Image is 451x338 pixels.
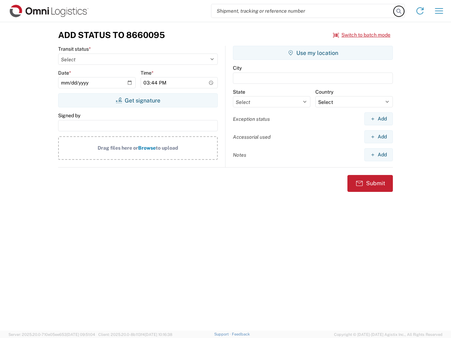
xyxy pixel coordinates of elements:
[364,148,393,161] button: Add
[333,29,390,41] button: Switch to batch mode
[98,332,172,337] span: Client: 2025.20.0-8b113f4
[364,112,393,125] button: Add
[364,130,393,143] button: Add
[233,152,246,158] label: Notes
[232,332,250,336] a: Feedback
[145,332,172,337] span: [DATE] 10:16:38
[315,89,333,95] label: Country
[58,46,91,52] label: Transit status
[334,331,443,338] span: Copyright © [DATE]-[DATE] Agistix Inc., All Rights Reserved
[233,46,393,60] button: Use my location
[58,30,165,40] h3: Add Status to 8660095
[233,89,245,95] label: State
[233,65,242,71] label: City
[58,70,71,76] label: Date
[156,145,178,151] span: to upload
[233,116,270,122] label: Exception status
[214,332,232,336] a: Support
[141,70,154,76] label: Time
[233,134,271,140] label: Accessorial used
[98,145,138,151] span: Drag files here or
[67,332,95,337] span: [DATE] 09:51:04
[58,112,80,119] label: Signed by
[211,4,394,18] input: Shipment, tracking or reference number
[347,175,393,192] button: Submit
[138,145,156,151] span: Browse
[8,332,95,337] span: Server: 2025.20.0-710e05ee653
[58,93,218,107] button: Get signature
